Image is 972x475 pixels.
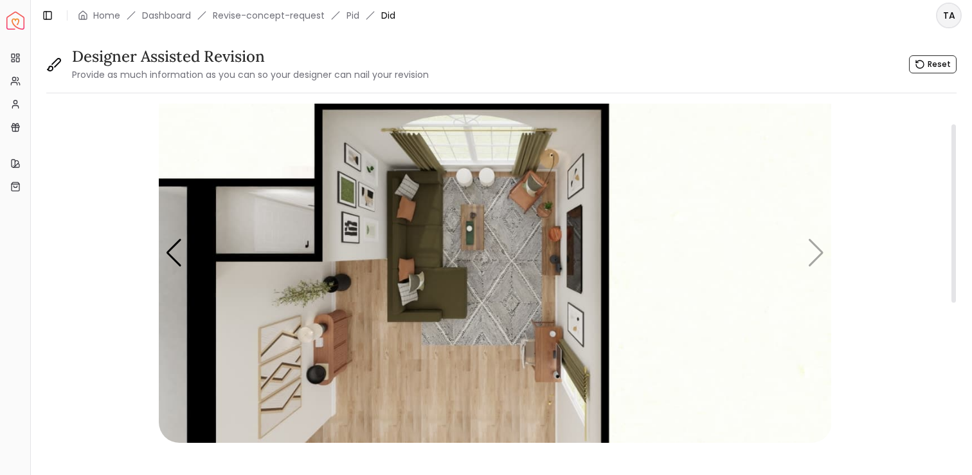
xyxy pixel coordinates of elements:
a: Pid [346,9,359,22]
button: Reset [909,55,957,73]
div: Carousel [159,64,832,443]
span: TA [937,4,960,27]
a: Spacejoy [6,12,24,30]
div: 4 / 4 [159,64,832,443]
h3: Designer Assisted Revision [72,46,429,67]
a: Home [93,9,120,22]
nav: breadcrumb [78,9,395,22]
img: Spacejoy Logo [6,12,24,30]
a: Dashboard [142,9,191,22]
small: Provide as much information as you can so your designer can nail your revision [72,68,429,81]
span: Did [381,9,395,22]
div: Previous slide [165,239,183,267]
img: 68bca491511f0d00120992a3 [159,64,832,443]
button: TA [936,3,962,28]
a: Revise-concept-request [213,9,325,22]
